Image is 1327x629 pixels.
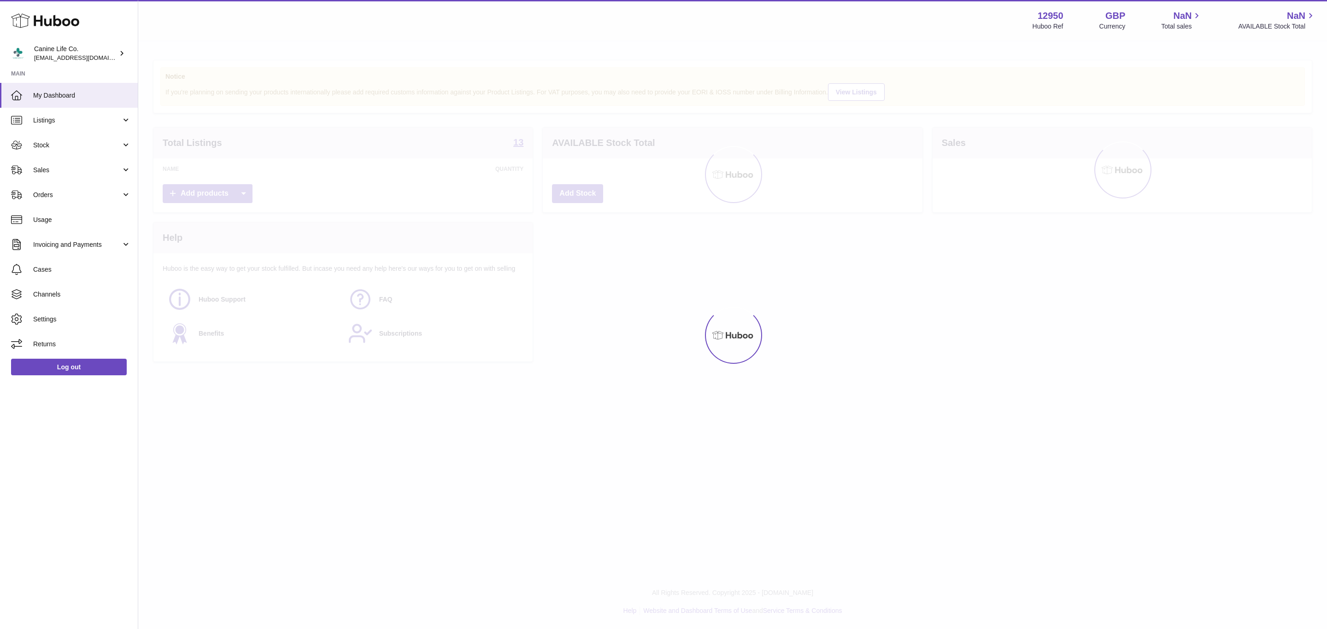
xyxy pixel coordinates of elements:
[33,141,121,150] span: Stock
[1099,22,1126,31] div: Currency
[1161,22,1202,31] span: Total sales
[34,54,135,61] span: [EMAIL_ADDRESS][DOMAIN_NAME]
[33,290,131,299] span: Channels
[1038,10,1063,22] strong: 12950
[33,116,121,125] span: Listings
[1238,10,1316,31] a: NaN AVAILABLE Stock Total
[33,191,121,199] span: Orders
[34,45,117,62] div: Canine Life Co.
[1238,22,1316,31] span: AVAILABLE Stock Total
[11,47,25,60] img: internalAdmin-12950@internal.huboo.com
[33,340,131,349] span: Returns
[1287,10,1305,22] span: NaN
[33,265,131,274] span: Cases
[33,215,131,224] span: Usage
[33,315,131,324] span: Settings
[33,166,121,175] span: Sales
[1173,10,1192,22] span: NaN
[1033,22,1063,31] div: Huboo Ref
[1105,10,1125,22] strong: GBP
[11,359,127,375] a: Log out
[1161,10,1202,31] a: NaN Total sales
[33,240,121,249] span: Invoicing and Payments
[33,91,131,100] span: My Dashboard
